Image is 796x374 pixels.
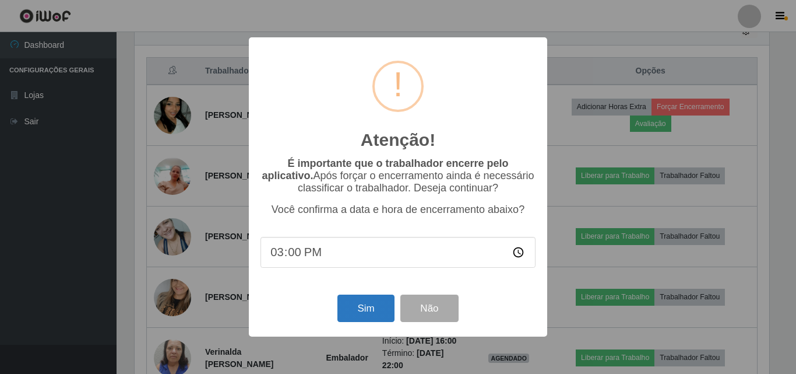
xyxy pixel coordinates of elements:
[337,295,394,322] button: Sim
[260,158,536,194] p: Após forçar o encerramento ainda é necessário classificar o trabalhador. Deseja continuar?
[400,295,458,322] button: Não
[260,204,536,216] p: Você confirma a data e hora de encerramento abaixo?
[361,130,435,151] h2: Atenção!
[262,158,508,181] b: É importante que o trabalhador encerre pelo aplicativo.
